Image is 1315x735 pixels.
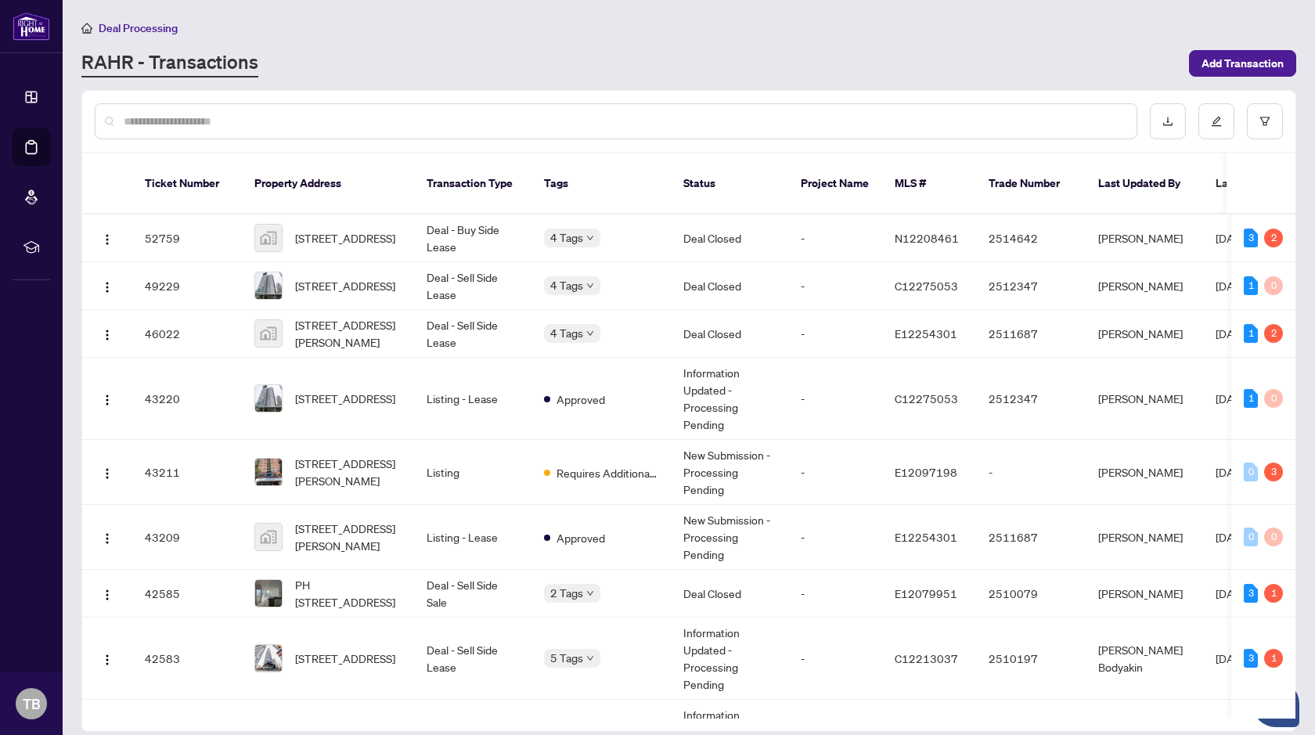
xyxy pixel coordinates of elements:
[550,229,583,247] span: 4 Tags
[295,520,402,554] span: [STREET_ADDRESS][PERSON_NAME]
[1244,324,1258,343] div: 1
[1216,326,1250,340] span: [DATE]
[101,589,113,601] img: Logo
[557,391,605,408] span: Approved
[414,262,531,310] td: Deal - Sell Side Lease
[1247,103,1283,139] button: filter
[1086,262,1203,310] td: [PERSON_NAME]
[255,320,282,347] img: thumbnail-img
[81,23,92,34] span: home
[95,386,120,411] button: Logo
[550,584,583,602] span: 2 Tags
[1150,103,1186,139] button: download
[1244,649,1258,668] div: 3
[414,440,531,505] td: Listing
[1086,358,1203,440] td: [PERSON_NAME]
[101,281,113,294] img: Logo
[132,153,242,214] th: Ticket Number
[1216,586,1250,600] span: [DATE]
[671,440,788,505] td: New Submission - Processing Pending
[550,324,583,342] span: 4 Tags
[882,153,976,214] th: MLS #
[132,440,242,505] td: 43211
[132,570,242,618] td: 42585
[101,467,113,480] img: Logo
[976,570,1086,618] td: 2510079
[895,530,957,544] span: E12254301
[295,455,402,489] span: [STREET_ADDRESS][PERSON_NAME]
[557,529,605,546] span: Approved
[95,524,120,549] button: Logo
[671,153,788,214] th: Status
[1216,279,1250,293] span: [DATE]
[586,589,594,597] span: down
[95,646,120,671] button: Logo
[101,654,113,666] img: Logo
[1244,584,1258,603] div: 3
[895,326,957,340] span: E12254301
[976,262,1086,310] td: 2512347
[132,262,242,310] td: 49229
[81,49,258,77] a: RAHR - Transactions
[255,524,282,550] img: thumbnail-img
[414,214,531,262] td: Deal - Buy Side Lease
[586,234,594,242] span: down
[788,570,882,618] td: -
[1216,651,1250,665] span: [DATE]
[1264,276,1283,295] div: 0
[586,282,594,290] span: down
[132,310,242,358] td: 46022
[1086,618,1203,700] td: [PERSON_NAME] Bodyakin
[242,153,414,214] th: Property Address
[255,580,282,607] img: thumbnail-img
[895,231,959,245] span: N12208461
[414,358,531,440] td: Listing - Lease
[976,310,1086,358] td: 2511687
[788,153,882,214] th: Project Name
[95,321,120,346] button: Logo
[671,618,788,700] td: Information Updated - Processing Pending
[788,310,882,358] td: -
[531,153,671,214] th: Tags
[1244,276,1258,295] div: 1
[671,358,788,440] td: Information Updated - Processing Pending
[414,153,531,214] th: Transaction Type
[255,225,282,251] img: thumbnail-img
[671,214,788,262] td: Deal Closed
[23,693,41,715] span: TB
[1244,528,1258,546] div: 0
[1086,440,1203,505] td: [PERSON_NAME]
[788,505,882,570] td: -
[1086,570,1203,618] td: [PERSON_NAME]
[586,330,594,337] span: down
[1264,649,1283,668] div: 1
[414,310,531,358] td: Deal - Sell Side Lease
[671,310,788,358] td: Deal Closed
[1086,153,1203,214] th: Last Updated By
[95,581,120,606] button: Logo
[1244,463,1258,481] div: 0
[99,21,178,35] span: Deal Processing
[101,394,113,406] img: Logo
[132,505,242,570] td: 43209
[895,465,957,479] span: E12097198
[1189,50,1296,77] button: Add Transaction
[550,276,583,294] span: 4 Tags
[295,277,395,294] span: [STREET_ADDRESS]
[1264,584,1283,603] div: 1
[1264,324,1283,343] div: 2
[1216,530,1250,544] span: [DATE]
[976,358,1086,440] td: 2512347
[557,464,658,481] span: Requires Additional Docs
[1211,116,1222,127] span: edit
[132,358,242,440] td: 43220
[295,390,395,407] span: [STREET_ADDRESS]
[95,459,120,485] button: Logo
[1198,103,1234,139] button: edit
[1264,389,1283,408] div: 0
[414,505,531,570] td: Listing - Lease
[1216,391,1250,405] span: [DATE]
[788,358,882,440] td: -
[295,229,395,247] span: [STREET_ADDRESS]
[95,225,120,250] button: Logo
